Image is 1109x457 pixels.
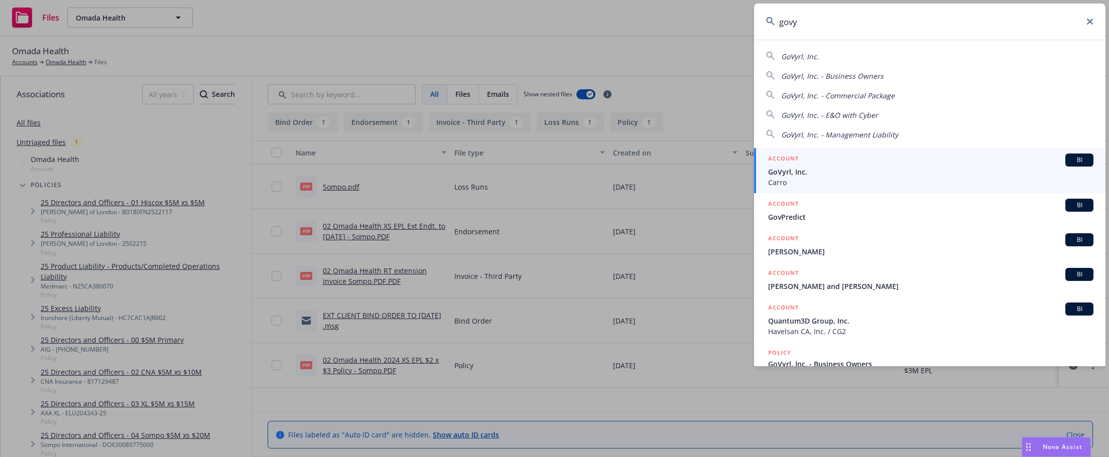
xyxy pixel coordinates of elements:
span: BI [1069,201,1089,210]
span: GoVyrl, Inc. - Business Owners [781,71,884,81]
span: GoVyrl, Inc. - Business Owners [768,359,1093,369]
span: BI [1069,270,1089,279]
input: Search... [754,4,1105,40]
span: Quantum3D Group, Inc. [768,316,1093,326]
span: GoVyrl, Inc. [768,167,1093,177]
div: Drag to move [1022,437,1035,456]
span: GoVyrl, Inc. [781,52,819,61]
span: BI [1069,304,1089,314]
span: Carro [768,177,1093,188]
span: BI [1069,156,1089,165]
a: ACCOUNTBIGoVyrl, Inc.Carro [754,148,1105,193]
h5: ACCOUNT [768,154,799,166]
h5: ACCOUNT [768,302,799,315]
button: Nova Assist [1022,437,1091,457]
span: Havelsan CA, Inc. / CG2 [768,326,1093,337]
span: GoVyrl, Inc. - Commercial Package [781,91,895,100]
a: ACCOUNTBI[PERSON_NAME] [754,228,1105,262]
h5: ACCOUNT [768,199,799,211]
h5: POLICY [768,348,791,358]
span: GoVyrl, Inc. - E&O with Cyber [781,110,878,120]
a: ACCOUNTBI[PERSON_NAME] and [PERSON_NAME] [754,262,1105,297]
span: [PERSON_NAME] and [PERSON_NAME] [768,281,1093,291]
a: ACCOUNTBIQuantum3D Group, Inc.Havelsan CA, Inc. / CG2 [754,297,1105,342]
span: BI [1069,235,1089,244]
span: Nova Assist [1043,442,1082,451]
span: GovPredict [768,212,1093,222]
a: POLICYGoVyrl, Inc. - Business Owners [754,342,1105,385]
a: ACCOUNTBIGovPredict [754,193,1105,228]
span: GoVyrl, Inc. - Management Liability [781,130,898,139]
h5: ACCOUNT [768,233,799,245]
h5: ACCOUNT [768,268,799,280]
span: [PERSON_NAME] [768,246,1093,257]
